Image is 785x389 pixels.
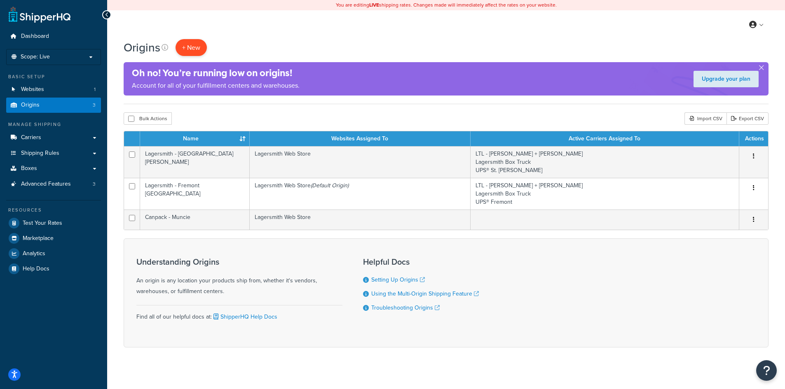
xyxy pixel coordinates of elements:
a: Analytics [6,246,101,261]
th: Actions [739,131,768,146]
button: Bulk Actions [124,112,172,125]
a: + New [176,39,207,56]
span: 1 [94,86,96,93]
a: Origins 3 [6,98,101,113]
td: Lagersmith - [GEOGRAPHIC_DATA][PERSON_NAME] [140,146,250,178]
li: Advanced Features [6,177,101,192]
h3: Understanding Origins [136,257,342,266]
a: Marketplace [6,231,101,246]
i: (Default Origin) [311,181,349,190]
a: Dashboard [6,29,101,44]
a: Troubleshooting Origins [371,303,440,312]
h1: Origins [124,40,160,56]
button: Open Resource Center [756,360,777,381]
span: Marketplace [23,235,54,242]
h4: Oh no! You’re running low on origins! [132,66,300,80]
a: Carriers [6,130,101,145]
h3: Helpful Docs [363,257,479,266]
th: Active Carriers Assigned To [471,131,739,146]
span: Carriers [21,134,41,141]
a: Websites 1 [6,82,101,97]
li: Origins [6,98,101,113]
span: 3 [93,102,96,109]
span: Advanced Features [21,181,71,188]
div: Basic Setup [6,73,101,80]
div: Manage Shipping [6,121,101,128]
span: + New [182,43,200,52]
div: Find all of our helpful docs at: [136,305,342,322]
td: Lagersmith Web Store [250,146,471,178]
td: LTL - [PERSON_NAME] + [PERSON_NAME] Lagersmith Box Truck UPS® Fremont [471,178,739,210]
a: ShipperHQ Help Docs [212,312,277,321]
a: Test Your Rates [6,216,101,231]
a: Upgrade your plan [694,71,759,87]
span: Scope: Live [21,54,50,61]
span: 3 [93,181,96,188]
div: Resources [6,207,101,214]
td: Canpack - Muncie [140,210,250,230]
p: Account for all of your fulfillment centers and warehouses. [132,80,300,91]
span: Boxes [21,165,37,172]
a: Setting Up Origins [371,275,425,284]
a: Shipping Rules [6,146,101,161]
span: Analytics [23,250,45,257]
span: Help Docs [23,266,49,273]
td: LTL - [PERSON_NAME] + [PERSON_NAME] Lagersmith Box Truck UPS® St. [PERSON_NAME] [471,146,739,178]
td: Lagersmith Web Store [250,210,471,230]
span: Shipping Rules [21,150,59,157]
td: Lagersmith - Fremont [GEOGRAPHIC_DATA] [140,178,250,210]
a: Export CSV [726,112,769,125]
a: Boxes [6,161,101,176]
a: ShipperHQ Home [9,6,70,23]
td: Lagersmith Web Store [250,178,471,210]
span: Test Your Rates [23,220,62,227]
a: Help Docs [6,261,101,276]
a: Using the Multi-Origin Shipping Feature [371,289,479,298]
span: Origins [21,102,40,109]
div: Import CSV [684,112,726,125]
span: Websites [21,86,44,93]
b: LIVE [369,1,379,9]
li: Websites [6,82,101,97]
th: Websites Assigned To [250,131,471,146]
div: An origin is any location your products ship from, whether it's vendors, warehouses, or fulfillme... [136,257,342,297]
span: Dashboard [21,33,49,40]
a: Advanced Features 3 [6,177,101,192]
th: Name : activate to sort column ascending [140,131,250,146]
